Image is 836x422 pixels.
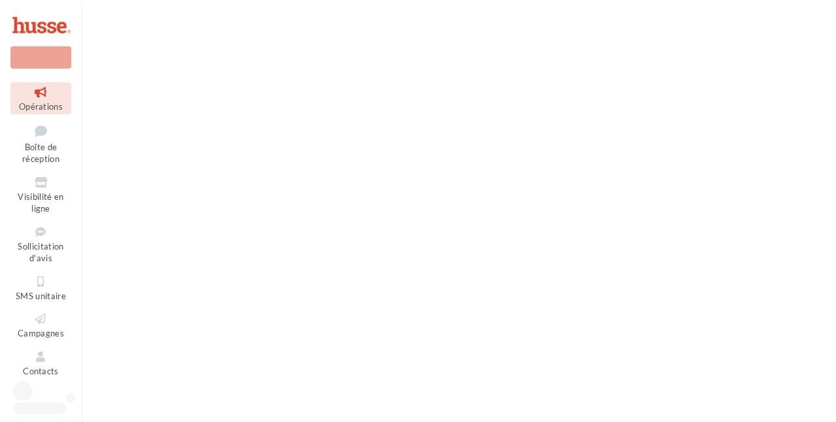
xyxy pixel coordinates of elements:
a: Visibilité en ligne [10,172,71,217]
a: Boîte de réception [10,120,71,167]
a: Campagnes [10,309,71,341]
span: Boîte de réception [22,142,59,165]
span: Campagnes [18,328,64,338]
a: SMS unitaire [10,272,71,304]
a: Sollicitation d'avis [10,222,71,267]
span: Opérations [19,101,63,112]
span: SMS unitaire [16,291,66,301]
span: Contacts [23,366,59,376]
span: Sollicitation d'avis [18,241,63,264]
a: Contacts [10,347,71,379]
a: Opérations [10,82,71,114]
div: Nouvelle campagne [10,46,71,69]
span: Visibilité en ligne [18,191,63,214]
